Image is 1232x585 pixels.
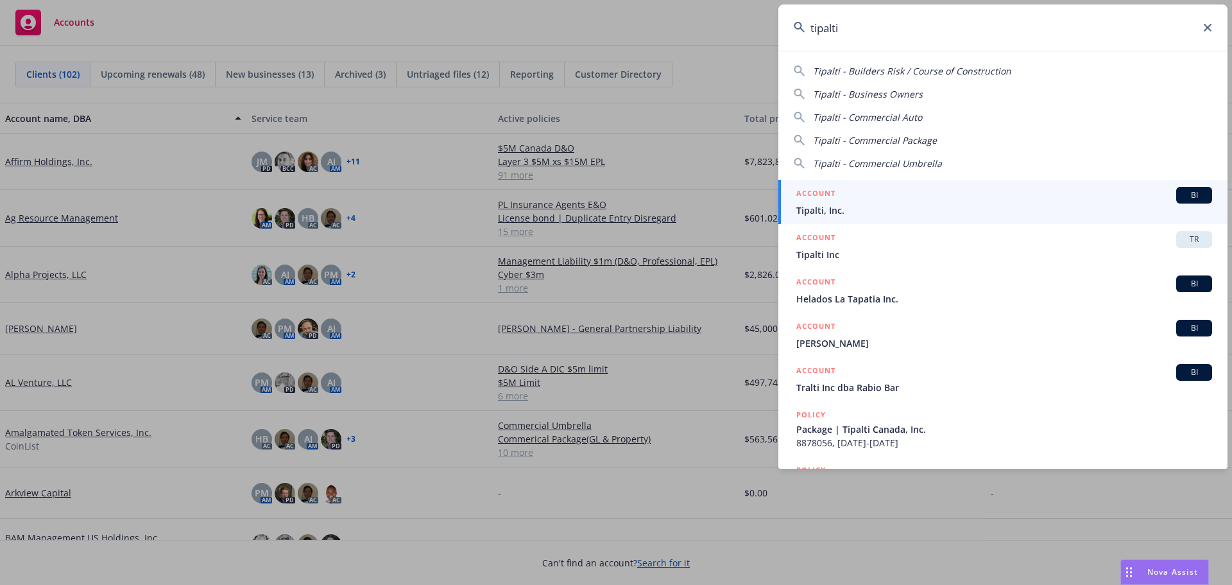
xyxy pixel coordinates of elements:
span: TR [1181,234,1207,245]
span: 8878056, [DATE]-[DATE] [796,436,1212,450]
input: Search... [778,4,1228,51]
span: Tipalti - Commercial Package [813,134,937,146]
a: ACCOUNTBI[PERSON_NAME] [778,313,1228,357]
span: Tipalti - Commercial Umbrella [813,157,942,170]
h5: POLICY [796,464,826,476]
span: Tipalti, Inc. [796,204,1212,217]
a: POLICY [778,457,1228,512]
a: ACCOUNTTRTipalti Inc [778,224,1228,268]
h5: ACCOUNT [796,275,835,291]
a: ACCOUNTBITipalti, Inc. [778,180,1228,224]
h5: ACCOUNT [796,187,835,202]
a: POLICYPackage | Tipalti Canada, Inc.8878056, [DATE]-[DATE] [778,401,1228,457]
h5: ACCOUNT [796,231,835,247]
span: BI [1181,278,1207,290]
button: Nova Assist [1120,559,1209,585]
span: BI [1181,189,1207,201]
span: Helados La Tapatia Inc. [796,292,1212,306]
span: Nova Assist [1147,566,1198,577]
h5: ACCOUNT [796,364,835,380]
span: BI [1181,367,1207,378]
h5: POLICY [796,408,826,421]
span: Tipalti Inc [796,248,1212,261]
span: Tipalti - Business Owners [813,88,923,100]
span: Tipalti - Commercial Auto [813,111,922,123]
span: Tralti Inc dba Rabio Bar [796,381,1212,394]
span: [PERSON_NAME] [796,336,1212,350]
span: Tipalti - Builders Risk / Course of Construction [813,65,1011,77]
a: ACCOUNTBIHelados La Tapatia Inc. [778,268,1228,313]
span: Package | Tipalti Canada, Inc. [796,423,1212,436]
div: Drag to move [1121,560,1137,584]
span: BI [1181,322,1207,334]
h5: ACCOUNT [796,320,835,335]
a: ACCOUNTBITralti Inc dba Rabio Bar [778,357,1228,401]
